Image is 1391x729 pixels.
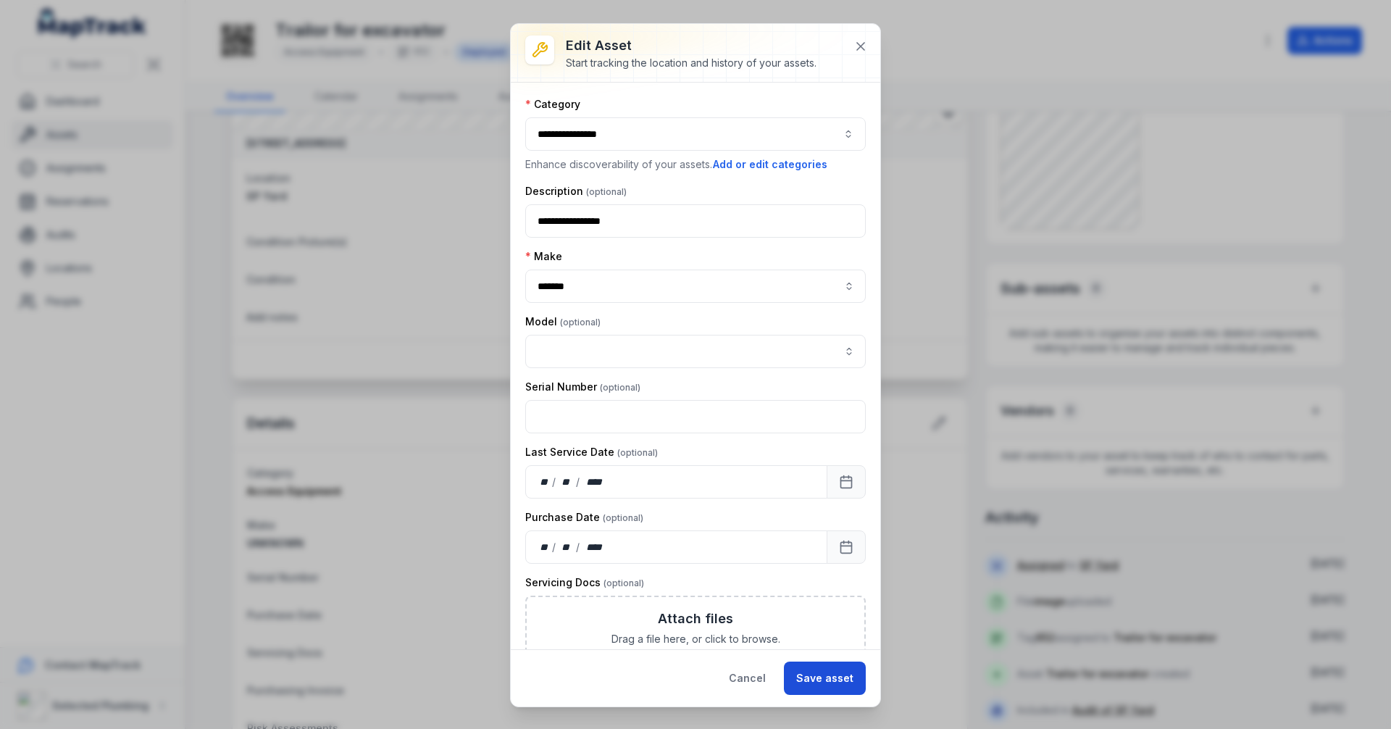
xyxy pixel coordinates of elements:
[525,380,640,394] label: Serial Number
[611,632,780,646] span: Drag a file here, or click to browse.
[712,157,828,172] button: Add or edit categories
[576,540,581,554] div: /
[827,530,866,564] button: Calendar
[538,540,552,554] div: day,
[581,540,608,554] div: year,
[525,575,644,590] label: Servicing Docs
[525,314,601,329] label: Model
[525,184,627,199] label: Description
[557,540,577,554] div: month,
[658,609,733,629] h3: Attach files
[525,335,866,368] input: asset-edit:cf[68832b05-6ea9-43b4-abb7-d68a6a59beaf]-label
[717,662,778,695] button: Cancel
[566,56,816,70] div: Start tracking the location and history of your assets.
[552,540,557,554] div: /
[525,510,643,525] label: Purchase Date
[525,249,562,264] label: Make
[525,270,866,303] input: asset-edit:cf[09246113-4bcc-4687-b44f-db17154807e5]-label
[566,36,816,56] h3: Edit asset
[525,97,580,112] label: Category
[538,475,552,489] div: day,
[581,475,608,489] div: year,
[557,475,577,489] div: month,
[525,157,866,172] p: Enhance discoverability of your assets.
[552,475,557,489] div: /
[827,465,866,499] button: Calendar
[576,475,581,489] div: /
[784,662,866,695] button: Save asset
[525,445,658,459] label: Last Service Date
